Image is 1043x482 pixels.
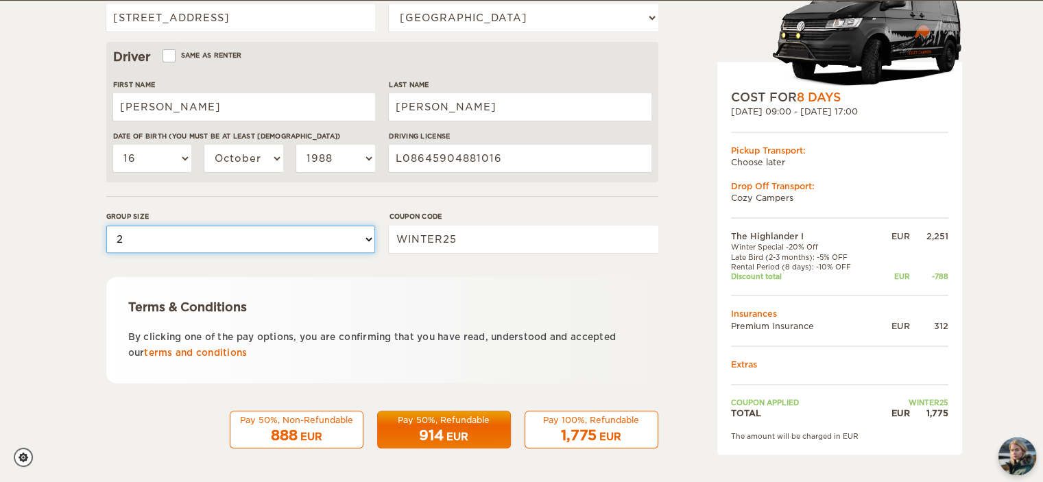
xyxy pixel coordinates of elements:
span: 914 [419,427,444,444]
div: Pay 50%, Refundable [386,414,502,426]
div: EUR [300,430,322,444]
button: chat-button [998,437,1036,475]
div: COST FOR [731,89,948,106]
span: 8 Days [797,91,841,104]
button: Pay 100%, Refundable 1,775 EUR [525,411,658,449]
td: Coupon applied [731,397,878,407]
a: terms and conditions [144,348,247,358]
label: Date of birth (You must be at least [DEMOGRAPHIC_DATA]) [113,131,375,141]
td: TOTAL [731,407,878,418]
label: Same as renter [164,49,242,62]
div: 2,251 [910,230,948,242]
button: Pay 50%, Non-Refundable 888 EUR [230,411,363,449]
div: 1,775 [910,407,948,418]
div: [DATE] 09:00 - [DATE] 17:00 [731,106,948,118]
div: EUR [878,320,910,332]
p: By clicking one of the pay options, you are confirming that you have read, understood and accepte... [128,329,636,361]
span: 1,775 [561,427,597,444]
td: The Highlander I [731,230,878,242]
div: Terms & Conditions [128,299,636,315]
div: Pickup Transport: [731,145,948,156]
td: Discount total [731,272,878,281]
div: EUR [878,407,910,418]
label: Driving License [389,131,651,141]
label: Last Name [389,80,651,90]
div: EUR [599,430,621,444]
td: Premium Insurance [731,320,878,332]
input: e.g. William [113,93,375,121]
td: Cozy Campers [731,192,948,204]
div: 312 [910,320,948,332]
div: Driver [113,49,651,65]
td: Insurances [731,309,948,320]
div: Pay 100%, Refundable [534,414,649,426]
td: Rental Period (8 days): -10% OFF [731,262,878,272]
label: Coupon code [389,211,658,221]
img: Freyja at Cozy Campers [998,437,1036,475]
input: e.g. 14789654B [389,145,651,172]
input: e.g. Smith [389,93,651,121]
input: e.g. Street, City, Zip Code [106,4,375,32]
div: EUR [446,430,468,444]
div: Drop Off Transport: [731,180,948,192]
div: The amount will be charged in EUR [731,431,948,441]
a: Cookie settings [14,448,42,467]
div: Pay 50%, Non-Refundable [239,414,355,426]
td: Choose later [731,156,948,168]
td: Extras [731,359,948,370]
button: Pay 50%, Refundable 914 EUR [377,411,511,449]
span: 888 [271,427,298,444]
div: -788 [910,272,948,281]
td: Late Bird (2-3 months): -5% OFF [731,252,878,262]
label: Group size [106,211,375,221]
input: Same as renter [164,53,173,62]
label: First Name [113,80,375,90]
div: EUR [878,230,910,242]
div: EUR [878,272,910,281]
td: Winter Special -20% Off [731,243,878,252]
td: WINTER25 [878,397,948,407]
